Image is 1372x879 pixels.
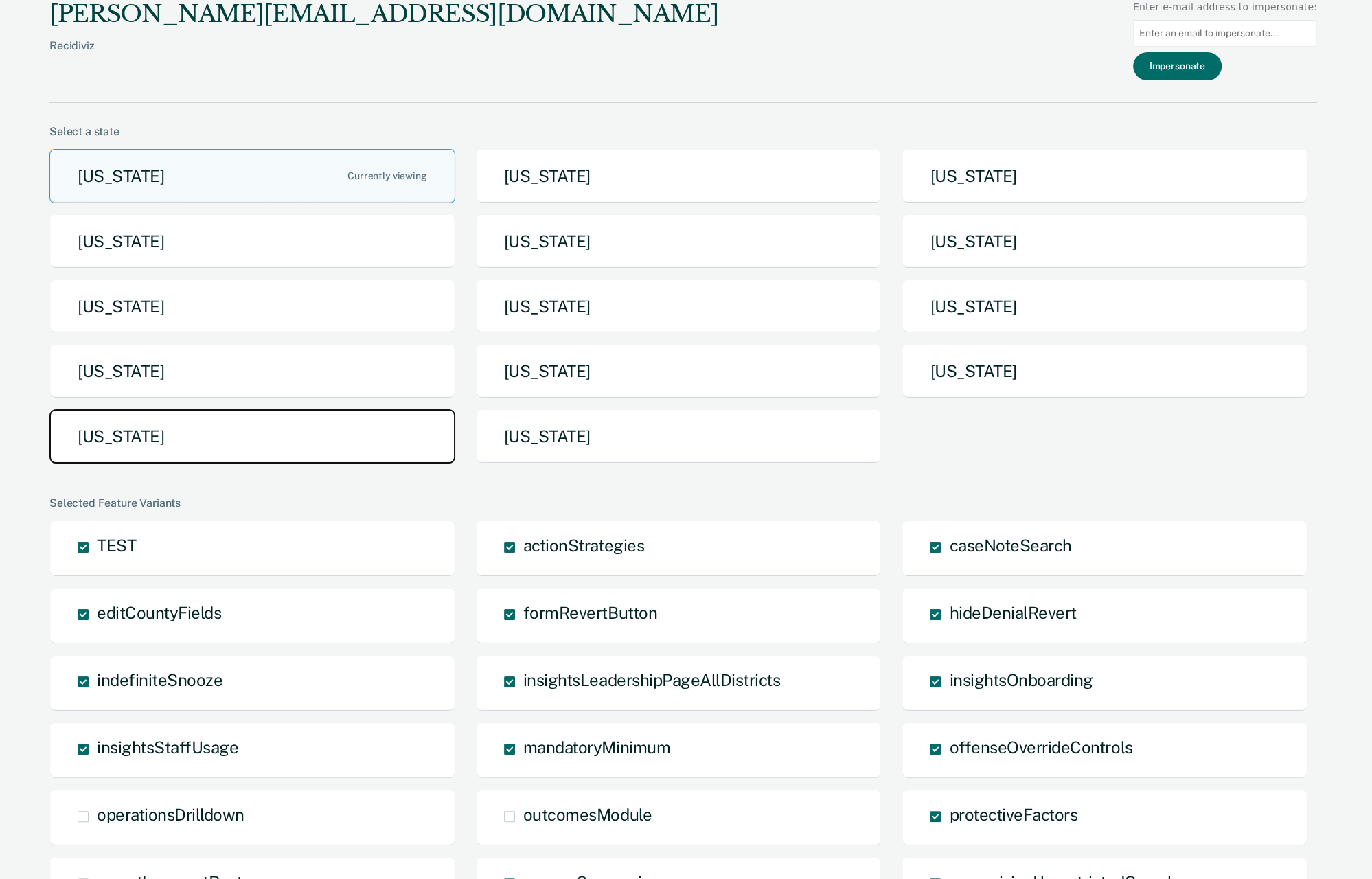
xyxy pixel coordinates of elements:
button: [US_STATE] [49,214,455,269]
button: [US_STATE] [902,279,1307,334]
div: Recidiviz [49,39,718,74]
input: Enter an email to impersonate... [1133,20,1317,47]
span: operationsDrilldown [97,805,244,824]
button: Impersonate [1133,52,1222,80]
span: hideDenialRevert [949,603,1076,622]
button: [US_STATE] [476,409,882,464]
span: insightsStaffUsage [97,738,238,757]
button: [US_STATE] [476,149,882,203]
button: [US_STATE] [49,279,455,334]
span: outcomesModule [523,805,652,824]
span: insightsOnboarding [949,670,1093,689]
div: Selected Feature Variants [49,496,1317,510]
span: insightsLeadershipPageAllDistricts [523,670,781,689]
button: [US_STATE] [476,344,882,398]
span: protectiveFactors [949,805,1077,824]
button: [US_STATE] [49,149,455,203]
button: [US_STATE] [902,149,1307,203]
span: indefiniteSnooze [97,670,222,689]
span: offenseOverrideControls [949,738,1132,757]
span: caseNoteSearch [949,536,1071,555]
span: formRevertButton [523,603,657,622]
span: TEST [97,536,136,555]
button: [US_STATE] [476,279,882,334]
button: [US_STATE] [902,344,1307,398]
button: [US_STATE] [476,214,882,269]
span: editCountyFields [97,603,221,622]
button: [US_STATE] [902,214,1307,269]
span: actionStrategies [523,536,644,555]
span: mandatoryMinimum [523,738,670,757]
button: [US_STATE] [49,409,455,464]
div: Select a state [49,125,1317,138]
button: [US_STATE] [49,344,455,398]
